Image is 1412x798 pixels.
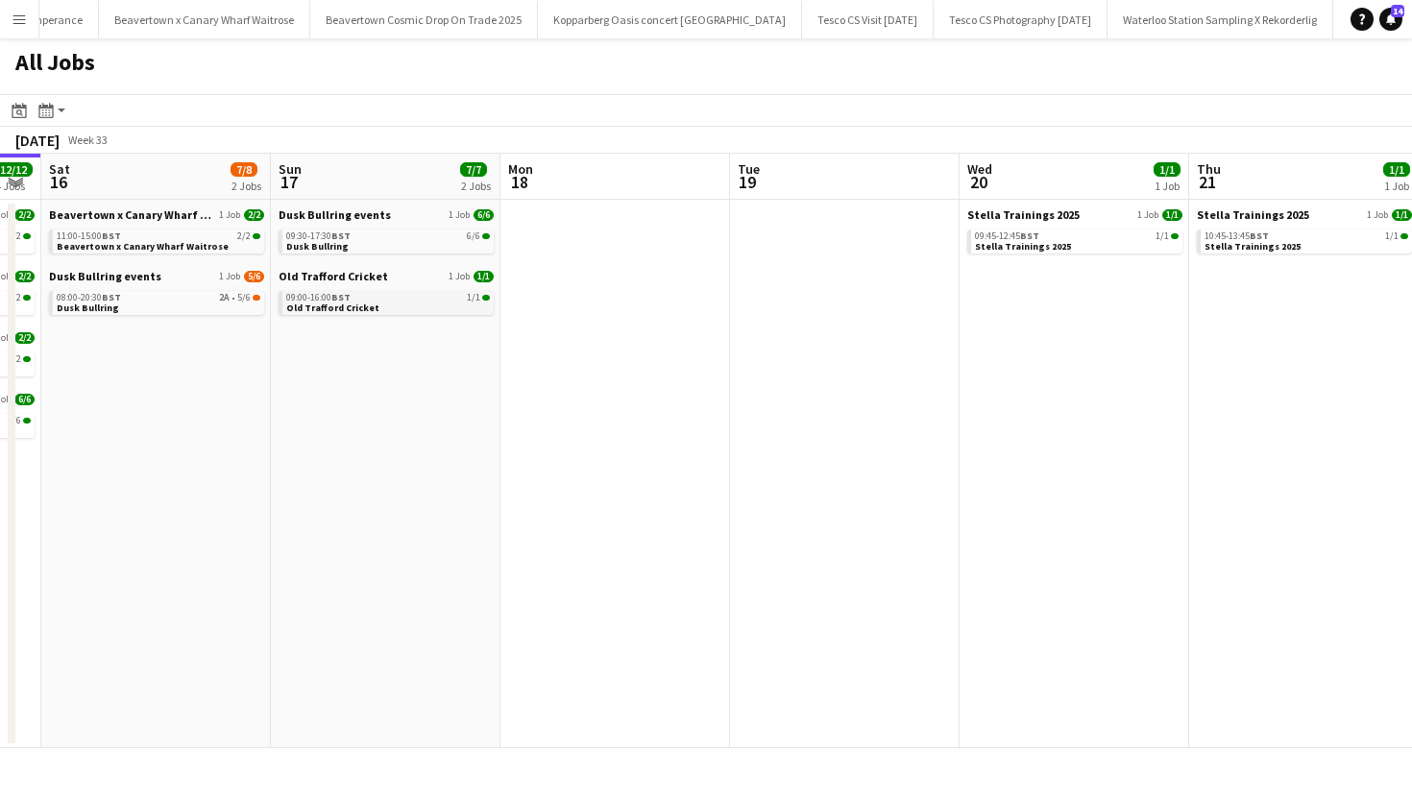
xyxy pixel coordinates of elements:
[49,160,70,178] span: Sat
[49,269,264,283] a: Dusk Bullring events1 Job5/6
[1379,8,1402,31] a: 14
[1194,171,1221,193] span: 21
[244,209,264,221] span: 2/2
[505,171,533,193] span: 18
[279,207,391,222] span: Dusk Bullring events
[1156,231,1169,241] span: 1/1
[237,293,251,302] span: 5/6
[1108,1,1333,38] button: Waterloo Station Sampling X Rekorderlig
[219,293,230,302] span: 2A
[538,1,802,38] button: Kopparberg Oasis concert [GEOGRAPHIC_DATA]
[1384,179,1409,193] div: 1 Job
[967,207,1080,222] span: Stella Trainings 2025
[1162,209,1182,221] span: 1/1
[474,271,494,282] span: 1/1
[219,209,240,221] span: 1 Job
[49,207,215,222] span: Beavertown x Canary Wharf Waitrose
[219,271,240,282] span: 1 Job
[1020,230,1039,242] span: BST
[253,295,260,301] span: 5/6
[474,209,494,221] span: 6/6
[286,240,349,253] span: Dusk Bullring
[967,207,1182,222] a: Stella Trainings 20251 Job1/1
[57,293,121,302] span: 08:00-20:30
[276,171,302,193] span: 17
[1197,207,1412,222] a: Stella Trainings 20251 Job1/1
[23,418,31,423] span: 6/6
[279,207,494,269] div: Dusk Bullring events1 Job6/609:30-17:30BST6/6Dusk Bullring
[1197,160,1221,178] span: Thu
[286,230,490,252] a: 09:30-17:30BST6/6Dusk Bullring
[934,1,1108,38] button: Tesco CS Photography [DATE]
[964,171,992,193] span: 20
[57,291,260,313] a: 08:00-20:30BST2A•5/6Dusk Bullring
[46,171,70,193] span: 16
[279,269,388,283] span: Old Trafford Cricket
[975,231,1039,241] span: 09:45-12:45
[279,269,494,283] a: Old Trafford Cricket1 Job1/1
[1385,231,1399,241] span: 1/1
[310,1,538,38] button: Beavertown Cosmic Drop On Trade 2025
[23,356,31,362] span: 2/2
[57,302,119,314] span: Dusk Bullring
[14,271,35,282] span: 2/2
[14,332,35,344] span: 2/2
[735,171,760,193] span: 19
[975,230,1179,252] a: 09:45-12:45BST1/1Stella Trainings 2025
[14,394,35,405] span: 6/6
[49,269,264,319] div: Dusk Bullring events1 Job5/608:00-20:30BST2A•5/6Dusk Bullring
[231,179,261,193] div: 2 Jobs
[23,295,31,301] span: 2/2
[1154,162,1181,177] span: 1/1
[449,271,470,282] span: 1 Job
[102,291,121,303] span: BST
[244,271,264,282] span: 5/6
[1171,233,1179,239] span: 1/1
[461,179,491,193] div: 2 Jobs
[231,162,257,177] span: 7/8
[57,293,260,302] div: •
[49,207,264,269] div: Beavertown x Canary Wharf Waitrose1 Job2/211:00-15:00BST2/2Beavertown x Canary Wharf Waitrose
[1155,179,1180,193] div: 1 Job
[14,209,35,221] span: 2/2
[49,269,161,283] span: Dusk Bullring events
[57,230,260,252] a: 11:00-15:00BST2/2Beavertown x Canary Wharf Waitrose
[286,291,490,313] a: 09:00-16:00BST1/1Old Trafford Cricket
[63,133,111,147] span: Week 33
[1391,5,1404,17] span: 14
[1250,230,1269,242] span: BST
[802,1,934,38] button: Tesco CS Visit [DATE]
[738,160,760,178] span: Tue
[1197,207,1309,222] span: Stella Trainings 2025
[49,207,264,222] a: Beavertown x Canary Wharf Waitrose1 Job2/2
[253,233,260,239] span: 2/2
[967,207,1182,257] div: Stella Trainings 20251 Job1/109:45-12:45BST1/1Stella Trainings 2025
[15,131,60,150] div: [DATE]
[1392,209,1412,221] span: 1/1
[279,207,494,222] a: Dusk Bullring events1 Job6/6
[331,230,351,242] span: BST
[279,160,302,178] span: Sun
[237,231,251,241] span: 2/2
[467,231,480,241] span: 6/6
[1205,231,1269,241] span: 10:45-13:45
[482,295,490,301] span: 1/1
[967,160,992,178] span: Wed
[1400,233,1408,239] span: 1/1
[286,302,379,314] span: Old Trafford Cricket
[482,233,490,239] span: 6/6
[460,162,487,177] span: 7/7
[23,233,31,239] span: 2/2
[99,1,310,38] button: Beavertown x Canary Wharf Waitrose
[449,209,470,221] span: 1 Job
[279,269,494,319] div: Old Trafford Cricket1 Job1/109:00-16:00BST1/1Old Trafford Cricket
[508,160,533,178] span: Mon
[1137,209,1158,221] span: 1 Job
[286,293,351,302] span: 09:00-16:00
[1197,207,1412,257] div: Stella Trainings 20251 Job1/110:45-13:45BST1/1Stella Trainings 2025
[57,231,121,241] span: 11:00-15:00
[1367,209,1388,221] span: 1 Job
[1205,240,1301,253] span: Stella Trainings 2025
[286,231,351,241] span: 09:30-17:30
[102,230,121,242] span: BST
